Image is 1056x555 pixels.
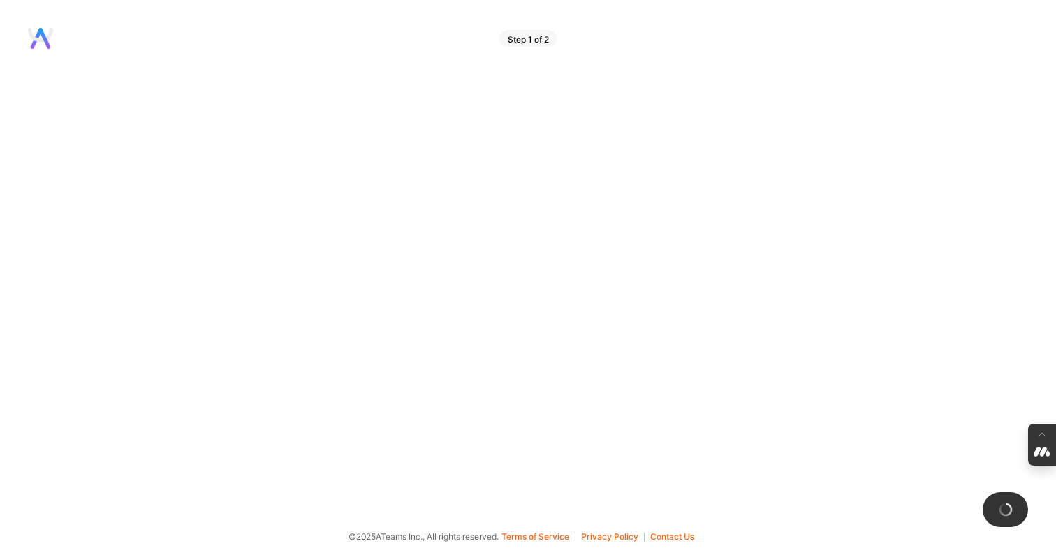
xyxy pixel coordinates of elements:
div: Step 1 of 2 [499,30,557,47]
img: loading [998,503,1012,517]
button: Terms of Service [501,532,575,541]
span: © 2025 ATeams Inc., All rights reserved. [349,529,499,544]
button: Privacy Policy [581,532,645,541]
button: Contact Us [650,532,694,541]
